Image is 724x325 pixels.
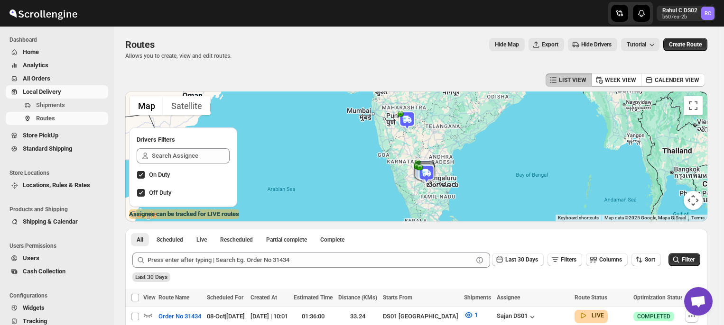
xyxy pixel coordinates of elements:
[663,38,707,51] button: Create Route
[9,36,109,44] span: Dashboard
[497,312,537,322] button: Sajan DS01
[158,312,201,321] span: Order No 31434
[684,96,703,115] button: Toggle fullscreen view
[464,294,491,301] span: Shipments
[383,294,412,301] span: Starts From
[6,45,108,59] button: Home
[158,294,189,301] span: Route Name
[148,253,473,268] input: Press enter after typing | Search Eg. Order No 31434
[9,206,109,213] span: Products and Shipping
[143,294,156,301] span: View
[6,99,108,112] button: Shipments
[542,41,558,48] span: Export
[9,292,109,299] span: Configurations
[152,148,230,163] input: Search Assignee
[251,294,277,301] span: Created At
[36,101,65,108] span: Shipments
[604,215,686,220] span: Map data ©2025 Google, Mapa GISrael
[6,179,108,192] button: Locations, Rules & Rates
[128,209,159,221] img: Google
[568,38,617,51] button: Hide Drivers
[23,181,90,189] span: Locations, Rules & Rates
[137,135,230,144] h2: Drivers Filters
[685,294,702,301] span: Action
[251,312,288,321] div: [DATE] | 10:01
[135,274,167,280] span: Last 30 Days
[23,304,45,311] span: Widgets
[492,253,544,266] button: Last 30 Days
[657,6,715,21] button: User menu
[586,253,628,266] button: Columns
[691,215,705,220] a: Terms (opens in new tab)
[383,312,458,321] div: DS01 [GEOGRAPHIC_DATA]
[637,313,670,320] span: COMPLETED
[631,253,661,266] button: Sort
[599,256,622,263] span: Columns
[662,7,697,14] p: Rahul C DS02
[6,112,108,125] button: Routes
[157,236,183,244] span: Scheduled
[497,294,520,301] span: Assignee
[6,252,108,265] button: Users
[559,76,586,84] span: LIST VIEW
[129,209,239,219] label: Assignee can be tracked for LIVE routes
[23,48,39,55] span: Home
[6,265,108,278] button: Cash Collection
[669,41,702,48] span: Create Route
[125,39,155,50] span: Routes
[23,75,50,82] span: All Orders
[36,115,55,122] span: Routes
[207,294,243,301] span: Scheduled For
[207,313,245,320] span: 08-Oct | [DATE]
[592,73,642,87] button: WEEK VIEW
[320,236,344,244] span: Complete
[23,317,47,325] span: Tracking
[633,294,683,301] span: Optimization Status
[505,256,538,263] span: Last 30 Days
[489,38,525,51] button: Map action label
[641,73,705,87] button: CALENDER VIEW
[621,38,659,51] button: Tutorial
[125,52,232,60] p: Allows you to create, view and edit routes.
[23,268,65,275] span: Cash Collection
[137,236,143,244] span: All
[8,1,79,25] img: ScrollEngine
[196,236,207,244] span: Live
[575,294,607,301] span: Route Status
[266,236,307,244] span: Partial complete
[163,96,210,115] button: Show satellite imagery
[9,169,109,177] span: Store Locations
[495,41,519,48] span: Hide Map
[131,233,149,246] button: All routes
[338,294,377,301] span: Distance (KMs)
[458,307,483,323] button: 1
[23,62,48,69] span: Analytics
[684,287,713,316] div: Open chat
[220,236,253,244] span: Rescheduled
[130,96,163,115] button: Show street map
[684,191,703,210] button: Map camera controls
[338,312,377,321] div: 33.24
[6,72,108,85] button: All Orders
[561,256,576,263] span: Filters
[529,38,564,51] button: Export
[655,76,699,84] span: CALENDER VIEW
[701,7,715,20] span: Rahul C DS02
[668,253,700,266] button: Filter
[23,254,39,262] span: Users
[23,145,72,152] span: Standard Shipping
[6,59,108,72] button: Analytics
[662,14,697,20] p: b607ea-2b
[581,41,612,48] span: Hide Drivers
[558,215,599,221] button: Keyboard shortcuts
[548,253,582,266] button: Filters
[474,311,478,318] span: 1
[149,189,171,196] span: Off Duty
[153,309,207,324] button: Order No 31434
[23,88,61,95] span: Local Delivery
[294,294,333,301] span: Estimated Time
[705,10,711,17] text: RC
[6,301,108,315] button: Widgets
[149,171,170,178] span: On Duty
[627,41,646,48] span: Tutorial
